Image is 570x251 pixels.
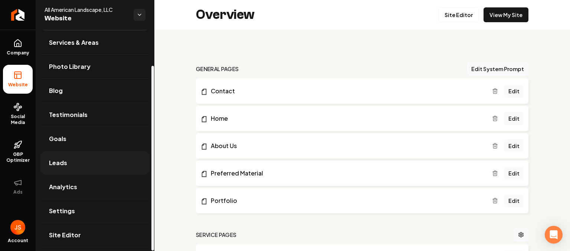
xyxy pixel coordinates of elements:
div: Open Intercom Messenger [545,226,563,244]
span: Ads [10,189,26,195]
a: Leads [40,151,150,175]
span: Website [5,82,31,88]
img: Josh Sharman [10,220,25,235]
span: Leads [49,158,67,167]
span: Blog [49,86,63,95]
a: Home [200,114,492,123]
a: Contact [200,87,492,96]
a: Portfolio [200,196,492,205]
a: Company [3,33,33,62]
h2: Overview [196,7,255,22]
a: Edit [504,167,524,180]
a: Edit [504,139,524,153]
button: Ads [3,172,33,201]
a: Analytics [40,175,150,199]
a: Edit [504,194,524,207]
button: Edit System Prompt [467,62,528,76]
span: Analytics [49,183,77,191]
a: About Us [200,141,492,150]
h2: Service Pages [196,231,237,238]
span: Website [45,13,128,24]
a: GBP Optimizer [3,134,33,169]
button: Open user button [10,220,25,235]
a: Edit [504,84,524,98]
span: Services & Areas [49,38,99,47]
span: Account [8,238,28,244]
a: View My Site [484,7,528,22]
span: Testimonials [49,110,88,119]
a: Services & Areas [40,31,150,54]
span: Photo Library [49,62,91,71]
a: Blog [40,79,150,103]
span: Settings [49,207,75,215]
span: Goals [49,134,66,143]
a: Goals [40,127,150,151]
span: Site Editor [49,231,81,240]
a: Edit [504,112,524,125]
span: All American Landscape, LLC [45,6,128,13]
a: Preferred Material [200,169,492,178]
span: Company [4,50,32,56]
a: Site Editor [438,7,479,22]
img: Rebolt Logo [11,9,25,21]
a: Social Media [3,97,33,131]
a: Site Editor [40,223,150,247]
span: Social Media [3,114,33,125]
a: Testimonials [40,103,150,127]
a: Photo Library [40,55,150,78]
h2: general pages [196,65,239,73]
a: Settings [40,199,150,223]
span: GBP Optimizer [3,151,33,163]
